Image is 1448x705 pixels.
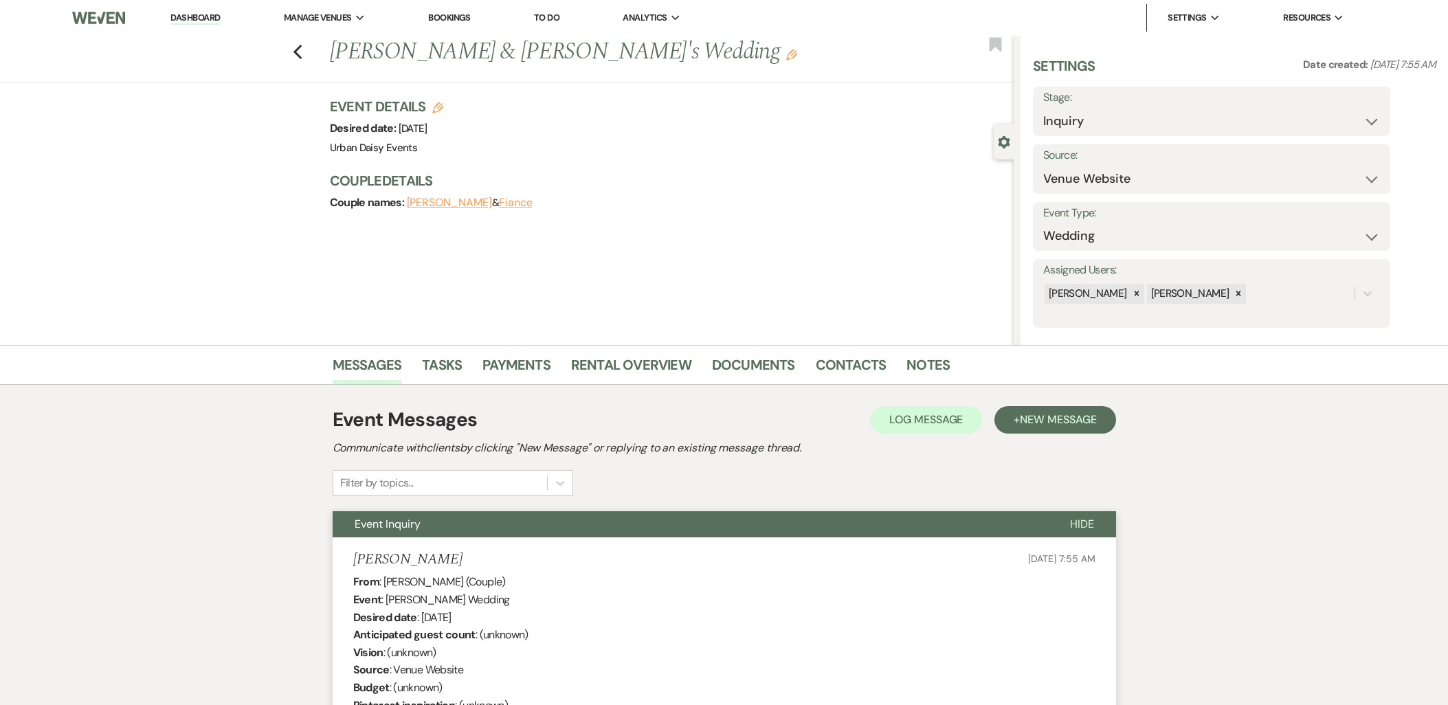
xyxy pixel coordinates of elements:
[330,36,871,69] h1: [PERSON_NAME] & [PERSON_NAME]'s Wedding
[1303,58,1370,71] span: Date created:
[482,354,550,384] a: Payments
[1283,11,1330,25] span: Resources
[170,12,220,25] a: Dashboard
[1020,412,1096,427] span: New Message
[1370,58,1436,71] span: [DATE] 7:55 AM
[499,197,533,208] button: Fiance
[428,12,471,23] a: Bookings
[399,122,427,135] span: [DATE]
[355,517,421,531] span: Event Inquiry
[1043,203,1380,223] label: Event Type:
[353,645,383,660] b: Vision
[353,627,476,642] b: Anticipated guest count
[534,12,559,23] a: To Do
[330,195,407,210] span: Couple names:
[353,662,390,677] b: Source
[1043,88,1380,108] label: Stage:
[353,551,463,568] h5: [PERSON_NAME]
[623,11,667,25] span: Analytics
[1028,552,1095,565] span: [DATE] 7:55 AM
[906,354,950,384] a: Notes
[998,135,1010,148] button: Close lead details
[72,3,125,32] img: Weven Logo
[1048,511,1116,537] button: Hide
[330,171,1000,190] h3: Couple Details
[353,574,379,589] b: From
[1033,56,1095,87] h3: Settings
[284,11,352,25] span: Manage Venues
[353,592,382,607] b: Event
[1070,517,1094,531] span: Hide
[333,511,1048,537] button: Event Inquiry
[1168,11,1207,25] span: Settings
[407,197,492,208] button: [PERSON_NAME]
[1043,260,1380,280] label: Assigned Users:
[1045,284,1129,304] div: [PERSON_NAME]
[330,121,399,135] span: Desired date:
[889,412,963,427] span: Log Message
[816,354,887,384] a: Contacts
[994,406,1115,434] button: +New Message
[1147,284,1232,304] div: [PERSON_NAME]
[786,48,797,60] button: Edit
[333,354,402,384] a: Messages
[571,354,691,384] a: Rental Overview
[333,440,1116,456] h2: Communicate with clients by clicking "New Message" or replying to an existing message thread.
[330,97,444,116] h3: Event Details
[340,475,414,491] div: Filter by topics...
[870,406,982,434] button: Log Message
[353,680,390,695] b: Budget
[353,610,417,625] b: Desired date
[407,196,533,210] span: &
[330,141,417,155] span: Urban Daisy Events
[712,354,795,384] a: Documents
[333,405,478,434] h1: Event Messages
[422,354,462,384] a: Tasks
[1043,146,1380,166] label: Source:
